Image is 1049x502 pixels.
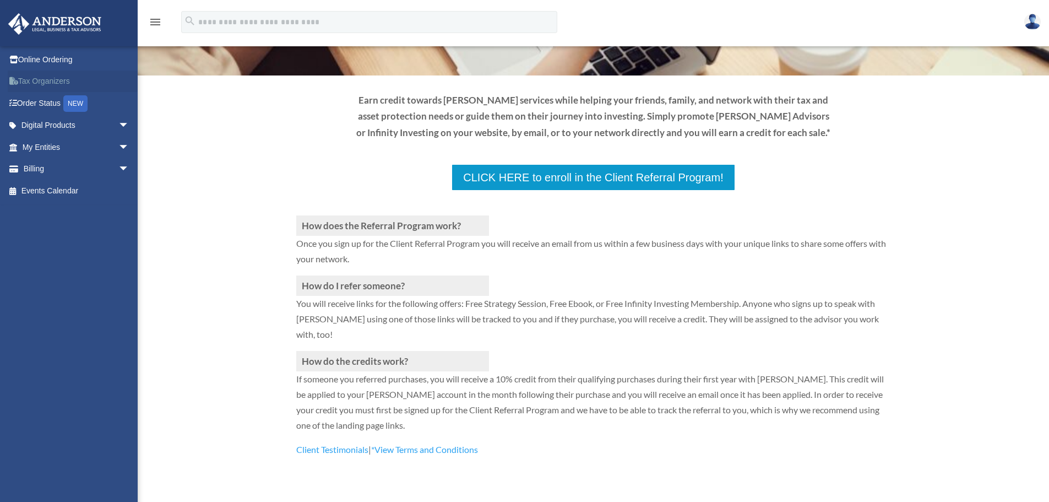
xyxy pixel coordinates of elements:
h3: How do I refer someone? [296,276,489,296]
p: You will receive links for the following offers: Free Strategy Session, Free Ebook, or Free Infin... [296,296,891,351]
i: search [184,15,196,27]
a: Events Calendar [8,180,146,202]
a: Digital Productsarrow_drop_down [8,115,146,137]
span: arrow_drop_down [118,136,140,159]
p: If someone you referred purchases, you will receive a 10% credit from their qualifying purchases ... [296,371,891,442]
img: Anderson Advisors Platinum Portal [5,13,105,35]
a: *View Terms and Conditions [371,444,478,460]
a: CLICK HERE to enroll in the Client Referral Program! [451,164,735,191]
p: | [296,442,891,457]
img: User Pic [1024,14,1041,30]
a: Billingarrow_drop_down [8,158,146,180]
p: Once you sign up for the Client Referral Program you will receive an email from us within a few b... [296,236,891,276]
i: menu [149,15,162,29]
h3: How do the credits work? [296,351,489,371]
a: menu [149,19,162,29]
h3: How does the Referral Program work? [296,215,489,236]
a: Order StatusNEW [8,92,146,115]
div: NEW [63,95,88,112]
a: My Entitiesarrow_drop_down [8,136,146,158]
p: Earn credit towards [PERSON_NAME] services while helping your friends, family, and network with t... [356,92,831,141]
a: Online Ordering [8,48,146,71]
span: arrow_drop_down [118,158,140,181]
a: Tax Organizers [8,71,146,93]
a: Client Testimonials [296,444,368,460]
span: arrow_drop_down [118,115,140,137]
